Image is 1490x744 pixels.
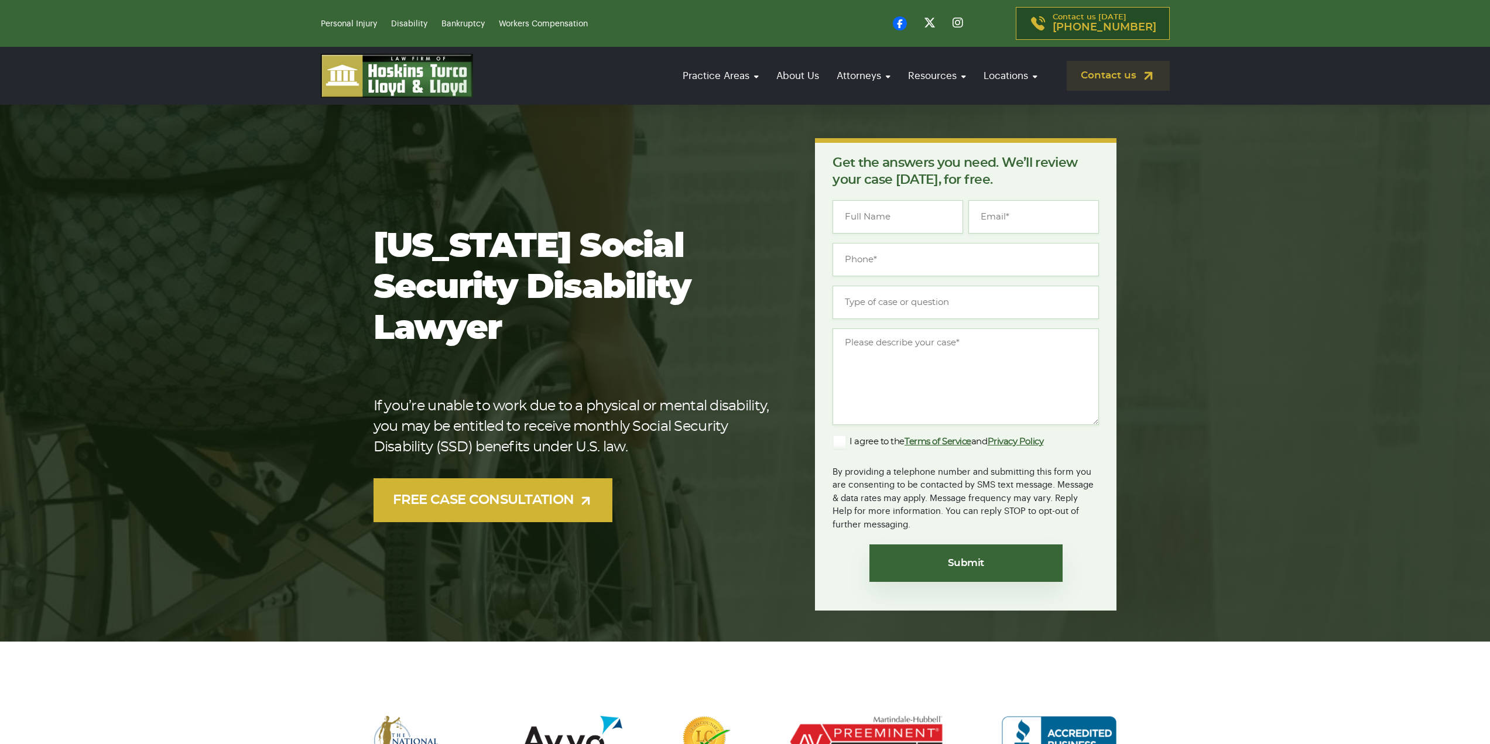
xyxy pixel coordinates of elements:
[1067,61,1170,91] a: Contact us
[677,59,765,92] a: Practice Areas
[1053,13,1156,33] p: Contact us [DATE]
[1053,22,1156,33] span: [PHONE_NUMBER]
[905,437,971,446] a: Terms of Service
[321,54,473,98] img: logo
[833,435,1043,449] label: I agree to the and
[374,478,613,522] a: FREE CASE CONSULTATION
[831,59,896,92] a: Attorneys
[833,458,1099,532] div: By providing a telephone number and submitting this form you are consenting to be contacted by SM...
[441,20,485,28] a: Bankruptcy
[833,243,1099,276] input: Phone*
[978,59,1043,92] a: Locations
[869,544,1063,582] input: Submit
[988,437,1044,446] a: Privacy Policy
[578,493,593,508] img: arrow-up-right-light.svg
[1016,7,1170,40] a: Contact us [DATE][PHONE_NUMBER]
[374,227,778,349] h1: [US_STATE] Social Security Disability Lawyer
[391,20,427,28] a: Disability
[902,59,972,92] a: Resources
[833,155,1099,188] p: Get the answers you need. We’ll review your case [DATE], for free.
[770,59,825,92] a: About Us
[833,200,963,234] input: Full Name
[833,286,1099,319] input: Type of case or question
[499,20,588,28] a: Workers Compensation
[321,20,377,28] a: Personal Injury
[374,396,778,458] p: If you’re unable to work due to a physical or mental disability, you may be entitled to receive m...
[968,200,1099,234] input: Email*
